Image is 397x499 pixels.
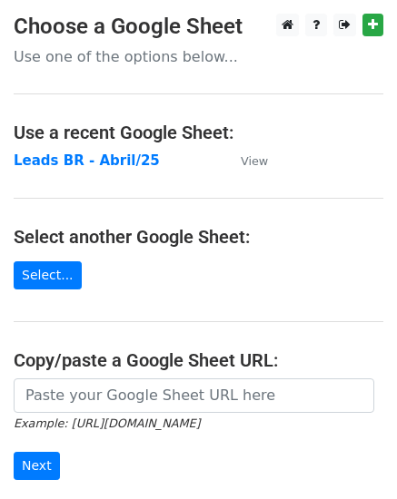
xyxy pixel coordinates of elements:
h3: Choose a Google Sheet [14,14,383,40]
input: Paste your Google Sheet URL here [14,378,374,413]
a: Select... [14,261,82,289]
p: Use one of the options below... [14,47,383,66]
small: View [241,154,268,168]
input: Next [14,452,60,480]
a: Leads BR - Abril/25 [14,152,160,169]
iframe: Chat Widget [306,412,397,499]
h4: Select another Google Sheet: [14,226,383,248]
h4: Copy/paste a Google Sheet URL: [14,349,383,371]
small: Example: [URL][DOMAIN_NAME] [14,416,200,430]
h4: Use a recent Google Sheet: [14,122,383,143]
a: View [223,152,268,169]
